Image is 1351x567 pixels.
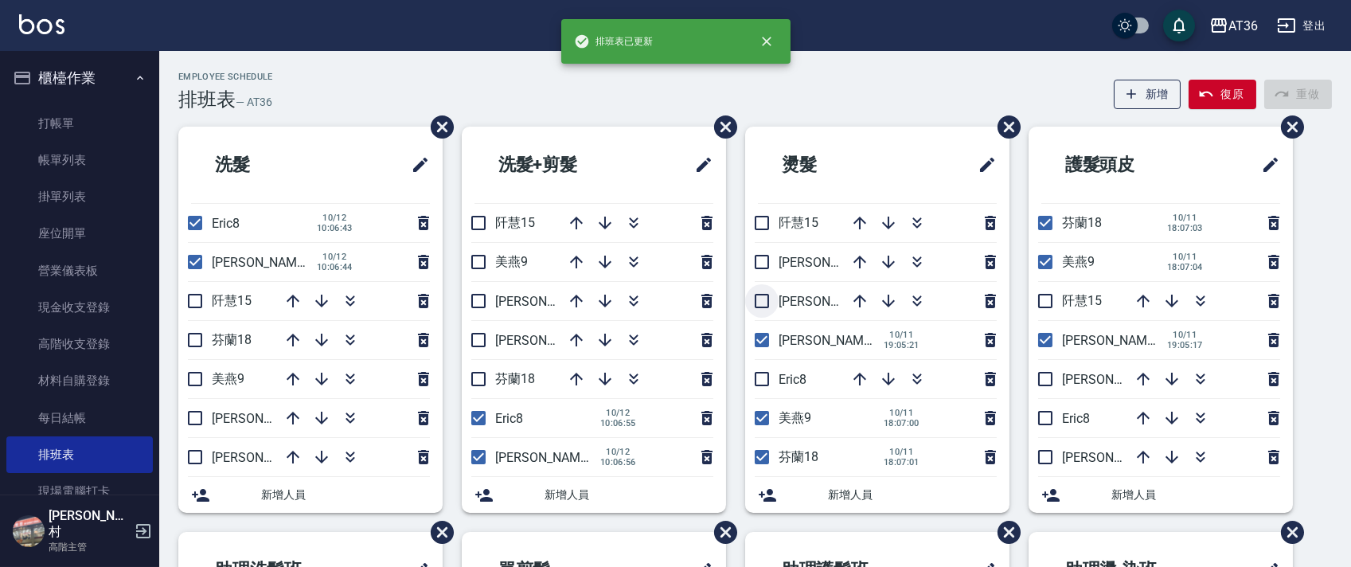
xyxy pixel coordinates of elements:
[779,372,806,387] span: Eric8
[1203,10,1264,42] button: AT36
[474,136,642,194] h2: 洗髮+剪髮
[685,146,713,184] span: 修改班表的標題
[779,410,811,425] span: 美燕9
[779,215,818,230] span: 阡慧15
[1163,10,1195,41] button: save
[1062,254,1095,269] span: 美燕9
[6,473,153,510] a: 現場電腦打卡
[779,294,881,309] span: [PERSON_NAME]6
[6,57,153,99] button: 櫃檯作業
[212,450,322,465] span: [PERSON_NAME]16
[212,216,240,231] span: Eric8
[884,457,920,467] span: 18:07:01
[1111,487,1280,503] span: 新增人員
[884,340,920,350] span: 19:05:21
[779,255,888,270] span: [PERSON_NAME]16
[1167,252,1203,262] span: 10/11
[986,104,1023,151] span: 刪除班表
[1189,80,1256,109] button: 復原
[1062,333,1172,348] span: [PERSON_NAME]11
[419,509,456,556] span: 刪除班表
[49,508,130,540] h5: [PERSON_NAME]村
[178,88,236,111] h3: 排班表
[212,255,314,270] span: [PERSON_NAME]6
[6,289,153,326] a: 現金收支登錄
[6,326,153,362] a: 高階收支登錄
[600,408,636,418] span: 10/12
[261,487,430,503] span: 新增人員
[212,293,252,308] span: 阡慧15
[749,24,784,59] button: close
[191,136,338,194] h2: 洗髮
[212,411,322,426] span: [PERSON_NAME]11
[495,411,523,426] span: Eric8
[779,449,818,464] span: 芬蘭18
[13,515,45,547] img: Person
[401,146,430,184] span: 修改班表的標題
[462,477,726,513] div: 新增人員
[49,540,130,554] p: 高階主管
[495,450,598,465] span: [PERSON_NAME]6
[545,487,713,503] span: 新增人員
[178,72,273,82] h2: Employee Schedule
[1269,509,1306,556] span: 刪除班表
[1167,262,1203,272] span: 18:07:04
[745,477,1009,513] div: 新增人員
[884,330,920,340] span: 10/11
[6,178,153,215] a: 掛單列表
[317,213,353,223] span: 10/12
[495,254,528,269] span: 美燕9
[884,447,920,457] span: 10/11
[1062,411,1090,426] span: Eric8
[212,332,252,347] span: 芬蘭18
[1228,16,1258,36] div: AT36
[495,333,605,348] span: [PERSON_NAME]11
[986,509,1023,556] span: 刪除班表
[317,262,353,272] span: 10:06:44
[758,136,904,194] h2: 燙髮
[1062,215,1102,230] span: 芬蘭18
[574,33,654,49] span: 排班表已更新
[1251,146,1280,184] span: 修改班表的標題
[1167,223,1203,233] span: 18:07:03
[779,333,888,348] span: [PERSON_NAME]11
[1029,477,1293,513] div: 新增人員
[1167,340,1203,350] span: 19:05:17
[19,14,64,34] img: Logo
[6,215,153,252] a: 座位開單
[1062,450,1165,465] span: [PERSON_NAME]6
[6,252,153,289] a: 營業儀表板
[1269,104,1306,151] span: 刪除班表
[884,408,920,418] span: 10/11
[600,418,636,428] span: 10:06:55
[419,104,456,151] span: 刪除班表
[6,400,153,436] a: 每日結帳
[495,371,535,386] span: 芬蘭18
[1114,80,1181,109] button: 新增
[1041,136,1205,194] h2: 護髮頭皮
[1062,293,1102,308] span: 阡慧15
[828,487,997,503] span: 新增人員
[6,142,153,178] a: 帳單列表
[6,105,153,142] a: 打帳單
[600,447,636,457] span: 10/12
[6,362,153,399] a: 材料自購登錄
[495,215,535,230] span: 阡慧15
[212,371,244,386] span: 美燕9
[317,252,353,262] span: 10/12
[6,436,153,473] a: 排班表
[702,104,740,151] span: 刪除班表
[236,94,272,111] h6: — AT36
[702,509,740,556] span: 刪除班表
[495,294,605,309] span: [PERSON_NAME]16
[178,477,443,513] div: 新增人員
[1167,213,1203,223] span: 10/11
[317,223,353,233] span: 10:06:43
[1271,11,1332,41] button: 登出
[968,146,997,184] span: 修改班表的標題
[884,418,920,428] span: 18:07:00
[1167,330,1203,340] span: 10/11
[1062,372,1172,387] span: [PERSON_NAME]16
[600,457,636,467] span: 10:06:56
